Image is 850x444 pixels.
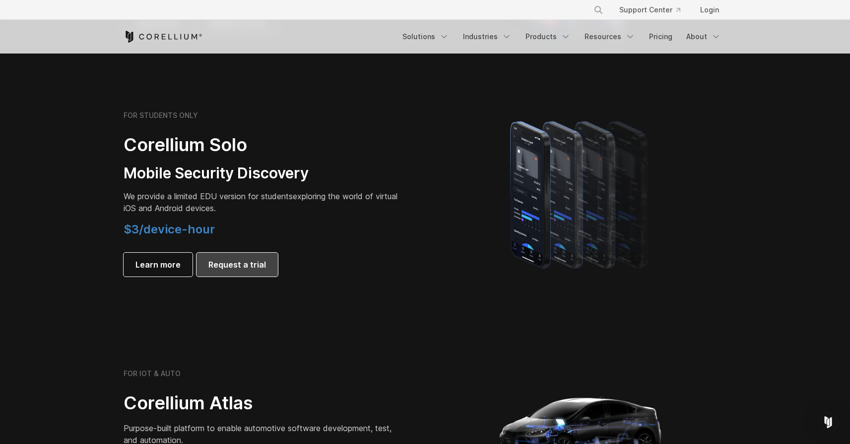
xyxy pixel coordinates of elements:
[124,191,293,201] span: We provide a limited EDU version for students
[643,28,678,46] a: Pricing
[692,1,727,19] a: Login
[490,107,671,280] img: A lineup of four iPhone models becoming more gradient and blurred
[520,28,577,46] a: Products
[611,1,688,19] a: Support Center
[196,253,278,277] a: Request a trial
[124,190,401,214] p: exploring the world of virtual iOS and Android devices.
[124,222,215,236] span: $3/device-hour
[582,1,727,19] div: Navigation Menu
[396,28,727,46] div: Navigation Menu
[124,392,401,414] h2: Corellium Atlas
[680,28,727,46] a: About
[396,28,455,46] a: Solutions
[208,259,266,271] span: Request a trial
[816,410,840,434] div: Open Intercom Messenger
[124,369,181,378] h6: FOR IOT & AUTO
[579,28,641,46] a: Resources
[124,164,401,183] h3: Mobile Security Discovery
[457,28,518,46] a: Industries
[124,253,193,277] a: Learn more
[124,31,202,43] a: Corellium Home
[589,1,607,19] button: Search
[124,111,198,120] h6: FOR STUDENTS ONLY
[135,259,181,271] span: Learn more
[124,134,401,156] h2: Corellium Solo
